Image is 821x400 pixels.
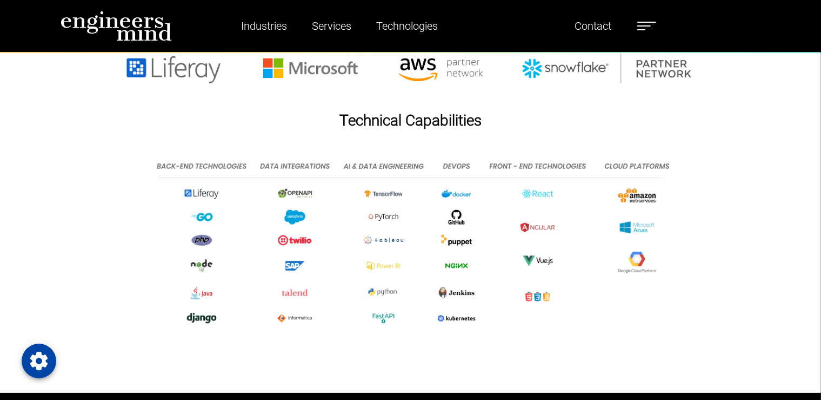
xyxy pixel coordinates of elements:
a: Technologies [372,14,442,38]
a: Contact [570,14,616,38]
a: Industries [237,14,291,38]
a: Services [308,14,356,38]
img: logos [103,54,718,85]
img: logo [61,11,172,41]
img: logos [132,146,689,338]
